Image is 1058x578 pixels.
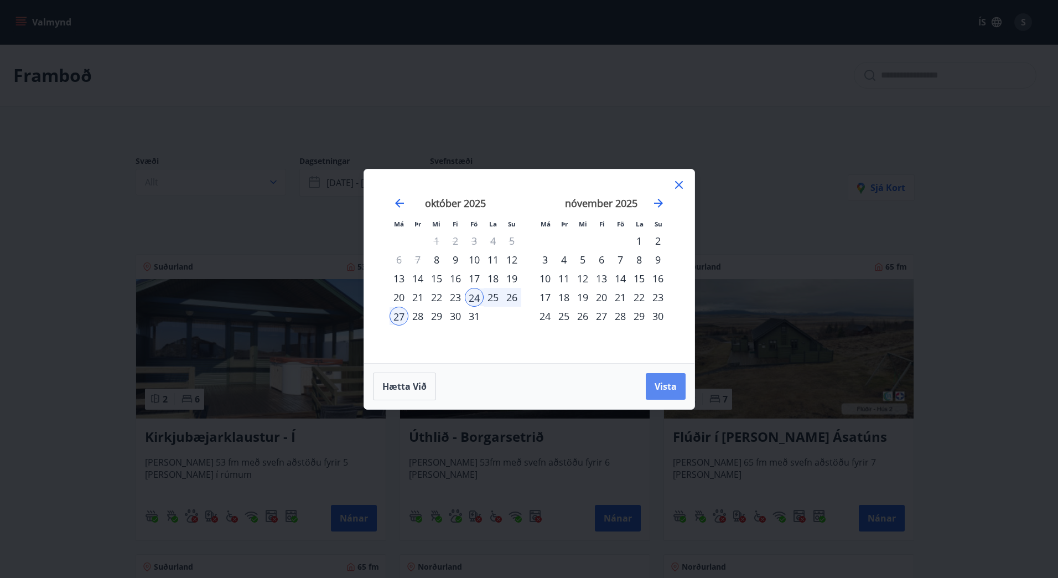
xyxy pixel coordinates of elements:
[630,231,649,250] td: Choose laugardagur, 1. nóvember 2025 as your check-out date. It’s available.
[599,220,605,228] small: Fi
[649,288,667,307] div: 23
[465,250,484,269] td: Choose föstudagur, 10. október 2025 as your check-out date. It’s available.
[649,250,667,269] td: Choose sunnudagur, 9. nóvember 2025 as your check-out date. It’s available.
[536,250,554,269] div: 3
[427,307,446,326] div: 29
[649,250,667,269] div: 9
[636,220,644,228] small: La
[427,288,446,307] div: 22
[630,269,649,288] td: Choose laugardagur, 15. nóvember 2025 as your check-out date. It’s available.
[465,307,484,326] div: 31
[573,250,592,269] div: 5
[611,250,630,269] td: Choose föstudagur, 7. nóvember 2025 as your check-out date. It’s available.
[465,269,484,288] td: Choose föstudagur, 17. október 2025 as your check-out date. It’s available.
[573,288,592,307] td: Choose miðvikudagur, 19. nóvember 2025 as your check-out date. It’s available.
[592,250,611,269] div: 6
[484,269,502,288] div: 18
[465,250,484,269] div: 10
[408,288,427,307] div: 21
[484,288,502,307] td: Selected. laugardagur, 25. október 2025
[484,231,502,250] td: Not available. laugardagur, 4. október 2025
[554,269,573,288] div: 11
[502,231,521,250] td: Not available. sunnudagur, 5. október 2025
[536,307,554,326] td: Choose mánudagur, 24. nóvember 2025 as your check-out date. It’s available.
[649,307,667,326] td: Choose sunnudagur, 30. nóvember 2025 as your check-out date. It’s available.
[465,231,484,250] td: Not available. föstudagur, 3. október 2025
[390,250,408,269] td: Not available. mánudagur, 6. október 2025
[655,380,677,393] span: Vista
[470,220,478,228] small: Fö
[592,269,611,288] div: 13
[502,250,521,269] div: 12
[489,220,497,228] small: La
[611,307,630,326] div: 28
[390,269,408,288] td: Choose mánudagur, 13. október 2025 as your check-out date. It’s available.
[630,250,649,269] div: 8
[484,250,502,269] div: 11
[573,269,592,288] td: Choose miðvikudagur, 12. nóvember 2025 as your check-out date. It’s available.
[592,288,611,307] div: 20
[408,269,427,288] td: Choose þriðjudagur, 14. október 2025 as your check-out date. It’s available.
[502,288,521,307] td: Selected. sunnudagur, 26. október 2025
[408,250,427,269] td: Not available. þriðjudagur, 7. október 2025
[573,307,592,326] td: Choose miðvikudagur, 26. nóvember 2025 as your check-out date. It’s available.
[630,231,649,250] div: 1
[414,220,421,228] small: Þr
[427,231,446,250] td: Not available. miðvikudagur, 1. október 2025
[425,197,486,210] strong: október 2025
[554,250,573,269] td: Choose þriðjudagur, 4. nóvember 2025 as your check-out date. It’s available.
[536,269,554,288] div: 10
[390,307,408,326] td: Selected as end date. mánudagur, 27. október 2025
[561,220,568,228] small: Þr
[541,220,551,228] small: Má
[554,288,573,307] td: Choose þriðjudagur, 18. nóvember 2025 as your check-out date. It’s available.
[649,307,667,326] div: 30
[427,288,446,307] td: Choose miðvikudagur, 22. október 2025 as your check-out date. It’s available.
[377,183,681,350] div: Calendar
[390,307,408,326] div: 27
[579,220,587,228] small: Mi
[611,307,630,326] td: Choose föstudagur, 28. nóvember 2025 as your check-out date. It’s available.
[592,250,611,269] td: Choose fimmtudagur, 6. nóvember 2025 as your check-out date. It’s available.
[446,231,465,250] td: Not available. fimmtudagur, 2. október 2025
[427,250,446,269] div: 8
[617,220,624,228] small: Fö
[408,307,427,326] div: 28
[536,269,554,288] td: Choose mánudagur, 10. nóvember 2025 as your check-out date. It’s available.
[649,231,667,250] div: 2
[652,197,665,210] div: Move forward to switch to the next month.
[502,288,521,307] div: 26
[432,220,440,228] small: Mi
[554,269,573,288] td: Choose þriðjudagur, 11. nóvember 2025 as your check-out date. It’s available.
[655,220,662,228] small: Su
[446,288,465,307] td: Choose fimmtudagur, 23. október 2025 as your check-out date. It’s available.
[465,288,484,307] div: 24
[536,288,554,307] td: Choose mánudagur, 17. nóvember 2025 as your check-out date. It’s available.
[390,288,408,307] td: Choose mánudagur, 20. október 2025 as your check-out date. It’s available.
[484,269,502,288] td: Choose laugardagur, 18. október 2025 as your check-out date. It’s available.
[394,220,404,228] small: Má
[536,288,554,307] div: 17
[554,307,573,326] div: 25
[393,197,406,210] div: Move backward to switch to the previous month.
[446,269,465,288] td: Choose fimmtudagur, 16. október 2025 as your check-out date. It’s available.
[573,307,592,326] div: 26
[646,373,686,400] button: Vista
[649,269,667,288] div: 16
[630,288,649,307] td: Choose laugardagur, 22. nóvember 2025 as your check-out date. It’s available.
[453,220,458,228] small: Fi
[427,269,446,288] div: 15
[592,307,611,326] td: Choose fimmtudagur, 27. nóvember 2025 as your check-out date. It’s available.
[484,250,502,269] td: Choose laugardagur, 11. október 2025 as your check-out date. It’s available.
[573,269,592,288] div: 12
[408,307,427,326] td: Choose þriðjudagur, 28. október 2025 as your check-out date. It’s available.
[630,307,649,326] td: Choose laugardagur, 29. nóvember 2025 as your check-out date. It’s available.
[446,250,465,269] td: Choose fimmtudagur, 9. október 2025 as your check-out date. It’s available.
[649,288,667,307] td: Choose sunnudagur, 23. nóvember 2025 as your check-out date. It’s available.
[611,288,630,307] div: 21
[465,307,484,326] td: Choose föstudagur, 31. október 2025 as your check-out date. It’s available.
[592,269,611,288] td: Choose fimmtudagur, 13. nóvember 2025 as your check-out date. It’s available.
[390,288,408,307] div: 20
[573,288,592,307] div: 19
[611,269,630,288] td: Choose föstudagur, 14. nóvember 2025 as your check-out date. It’s available.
